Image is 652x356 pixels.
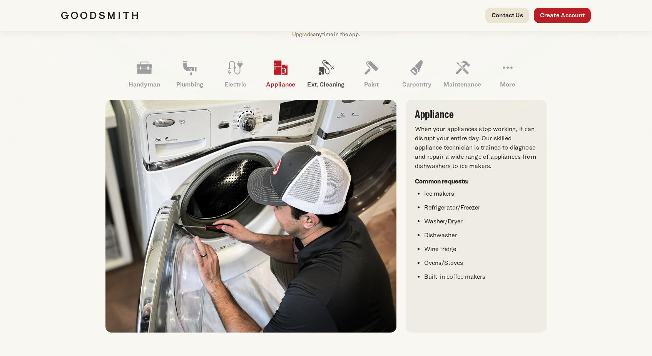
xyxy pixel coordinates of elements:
[424,245,537,254] li: Wine fridge
[212,80,258,89] p: Electric
[424,203,537,212] li: Refrigerator/Freezer
[349,54,394,94] a: Paint
[212,54,258,94] a: Electric
[424,189,537,198] li: Ice makers
[167,54,212,94] a: Plumbing
[424,217,537,226] li: Washer/Dryer
[303,80,349,89] p: Ext. Cleaning
[303,54,349,94] a: Ext. Cleaning
[485,8,529,23] a: Contact Us
[424,231,537,240] li: Dishwasher
[415,125,537,171] p: When your appliances stop working, it can disrupt your entire day. Our skilled appliance technici...
[105,100,396,333] img: A Goodsmith technician in a baseball cap repairing or examining the inside of a front-loading was...
[292,31,313,37] a: Upgrade
[424,258,537,268] li: Ovens/Stoves
[292,30,360,39] p: anytime in the app.
[122,54,167,94] a: Handyman
[440,54,485,94] a: Maintenance
[440,80,485,89] p: Maintenance
[258,80,303,89] p: Appliance
[258,54,303,94] a: Appliance
[534,8,591,23] a: Create Account
[122,80,167,89] p: Handyman
[415,109,537,120] h3: Appliance
[167,80,212,89] p: Plumbing
[485,80,530,89] p: More
[485,54,530,94] a: More
[394,80,440,89] p: Carpentry
[61,12,138,19] img: Goodsmith
[424,272,537,281] li: Built-in coffee makers
[349,80,394,89] p: Paint
[415,178,469,185] strong: Common requests:
[394,54,440,94] a: Carpentry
